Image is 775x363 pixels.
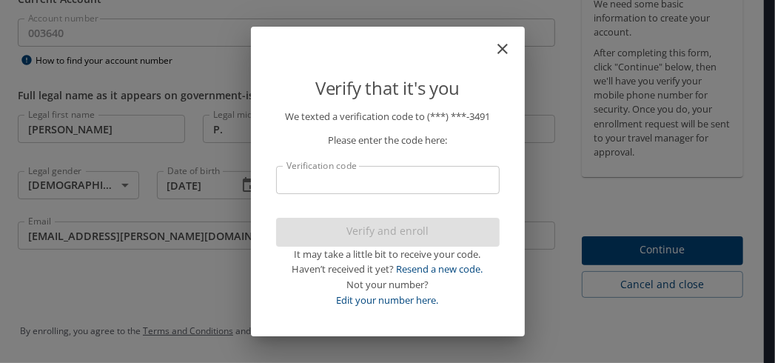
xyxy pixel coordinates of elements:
a: Resend a new code. [397,262,483,276]
p: Please enter the code here: [276,133,500,148]
p: Verify that it's you [276,74,500,102]
div: Not your number? [276,277,500,293]
div: Haven’t received it yet? [276,262,500,277]
p: We texted a verification code to (***) ***- 3491 [276,109,500,124]
button: close [501,33,519,50]
a: Edit your number here. [337,293,439,307]
div: It may take a little bit to receive your code. [276,247,500,262]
